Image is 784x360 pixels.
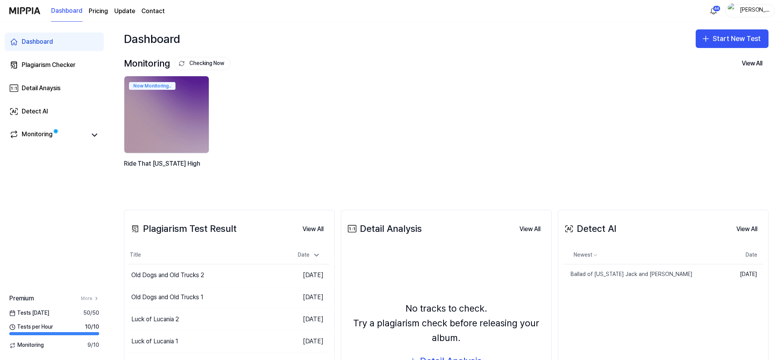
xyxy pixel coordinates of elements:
a: Now Monitoring..backgroundIamgeRide That [US_STATE] High [124,76,211,187]
a: Contact [141,7,165,16]
span: Monitoring [9,341,44,349]
div: Luck of Lucania 1 [131,337,178,346]
button: 알림44 [707,5,720,17]
button: View All [736,56,769,71]
button: View All [513,221,547,237]
div: Detect AI [563,221,616,236]
div: 44 [713,5,720,12]
div: Dashboard [22,37,53,46]
button: View All [296,221,330,237]
div: [PERSON_NAME] [739,6,770,15]
span: Tests [DATE] [9,309,49,317]
a: View All [513,221,547,237]
div: Plagiarism Test Result [129,221,237,236]
button: Pricing [89,7,108,16]
a: Detect AI [5,102,104,121]
span: 9 / 10 [88,341,99,349]
a: Dashboard [51,0,83,22]
td: [DATE] [719,264,763,285]
th: Date [719,246,763,264]
div: No tracks to check. Try a plagiarism check before releasing your album. [346,301,547,346]
div: Old Dogs and Old Trucks 2 [131,271,204,280]
div: Detail Anaysis [22,84,60,93]
div: Plagiarism Checker [22,60,76,70]
div: Detail Analysis [346,221,422,236]
button: Checking Now [174,57,230,70]
div: Monitoring [22,130,53,141]
a: More [81,295,99,302]
td: [DATE] [280,264,330,286]
div: Monitoring [124,56,230,71]
span: Premium [9,294,34,303]
div: Old Dogs and Old Trucks 1 [131,293,203,302]
td: [DATE] [280,309,330,331]
button: profile[PERSON_NAME] [725,4,775,17]
div: Now Monitoring.. [129,82,175,90]
button: Start New Test [696,29,769,48]
a: Monitoring [9,130,87,141]
div: Ride That [US_STATE] High [124,159,211,178]
a: Plagiarism Checker [5,56,104,74]
img: 알림 [709,6,718,15]
span: Tests per Hour [9,323,53,331]
td: [DATE] [280,331,330,353]
a: Ballad of [US_STATE] Jack and [PERSON_NAME] [563,264,719,285]
div: Ballad of [US_STATE] Jack and [PERSON_NAME] [563,271,693,278]
th: Title [129,246,280,264]
button: View All [730,221,763,237]
span: 10 / 10 [85,323,99,331]
div: Date [295,249,323,261]
div: Dashboard [124,29,180,48]
img: backgroundIamge [124,76,209,153]
div: Luck of Lucania 2 [131,315,179,324]
a: View All [730,221,763,237]
a: Dashboard [5,33,104,51]
a: Update [114,7,135,16]
img: profile [728,3,737,19]
span: 50 / 50 [83,309,99,317]
div: Detect AI [22,107,48,116]
a: Detail Anaysis [5,79,104,98]
td: [DATE] [280,286,330,309]
a: View All [296,221,330,237]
